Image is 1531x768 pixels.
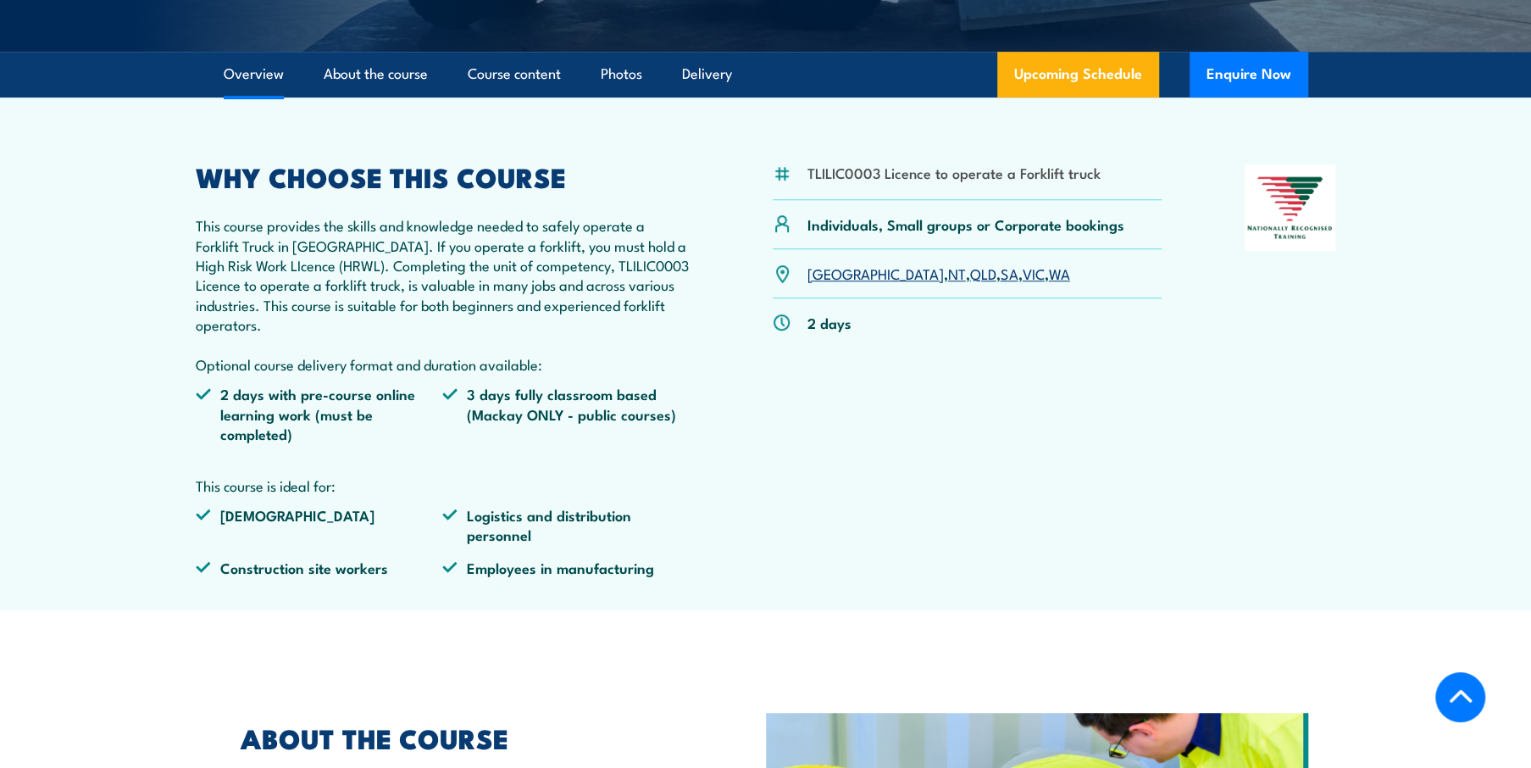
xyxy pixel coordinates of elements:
p: Individuals, Small groups or Corporate bookings [807,214,1124,234]
button: Enquire Now [1190,52,1308,97]
a: NT [948,263,966,283]
img: Nationally Recognised Training logo. [1245,164,1336,251]
a: QLD [970,263,996,283]
a: Overview [224,52,284,97]
li: Logistics and distribution personnel [442,505,690,545]
a: Upcoming Schedule [997,52,1159,97]
li: Construction site workers [196,558,443,577]
a: [GEOGRAPHIC_DATA] [807,263,944,283]
a: Photos [601,52,642,97]
a: Course content [468,52,561,97]
li: Employees in manufacturing [442,558,690,577]
a: About the course [324,52,428,97]
h2: ABOUT THE COURSE [241,726,688,749]
p: , , , , , [807,264,1070,283]
p: This course provides the skills and knowledge needed to safely operate a Forklift Truck in [GEOGR... [196,215,691,374]
p: This course is ideal for: [196,476,691,495]
li: 3 days fully classroom based (Mackay ONLY - public courses) [442,384,690,443]
p: 2 days [807,313,851,332]
li: TLILIC0003 Licence to operate a Forklift truck [807,163,1101,182]
a: SA [1001,263,1018,283]
li: 2 days with pre-course online learning work (must be completed) [196,384,443,443]
a: Delivery [682,52,732,97]
h2: WHY CHOOSE THIS COURSE [196,164,691,188]
a: VIC [1023,263,1045,283]
a: WA [1049,263,1070,283]
li: [DEMOGRAPHIC_DATA] [196,505,443,545]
